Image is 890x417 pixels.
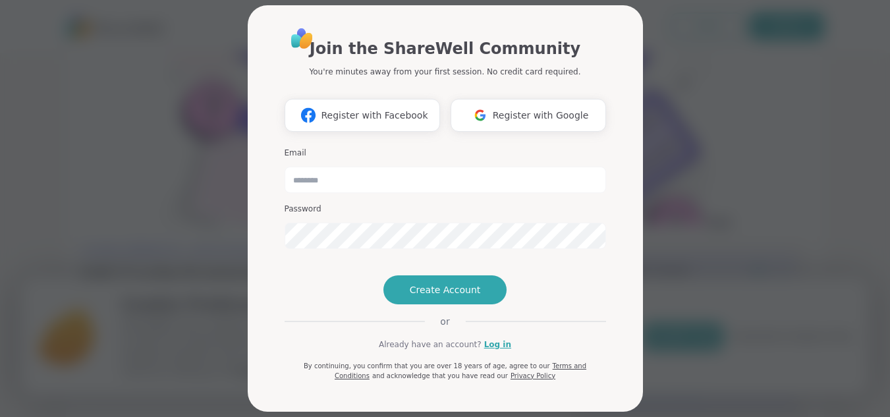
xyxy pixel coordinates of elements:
span: By continuing, you confirm that you are over 18 years of age, agree to our [304,362,550,370]
button: Create Account [383,275,507,304]
img: ShareWell Logo [287,24,317,53]
span: Register with Facebook [321,109,428,123]
a: Terms and Conditions [335,362,586,379]
img: ShareWell Logomark [296,103,321,127]
h3: Email [285,148,606,159]
a: Privacy Policy [511,372,555,379]
span: or [424,315,465,328]
a: Log in [484,339,511,350]
p: You're minutes away from your first session. No credit card required. [310,66,581,78]
span: Create Account [410,283,481,296]
img: ShareWell Logomark [468,103,493,127]
button: Register with Google [451,99,606,132]
h1: Join the ShareWell Community [310,37,580,61]
h3: Password [285,204,606,215]
span: and acknowledge that you have read our [372,372,508,379]
span: Already have an account? [379,339,482,350]
span: Register with Google [493,109,589,123]
button: Register with Facebook [285,99,440,132]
